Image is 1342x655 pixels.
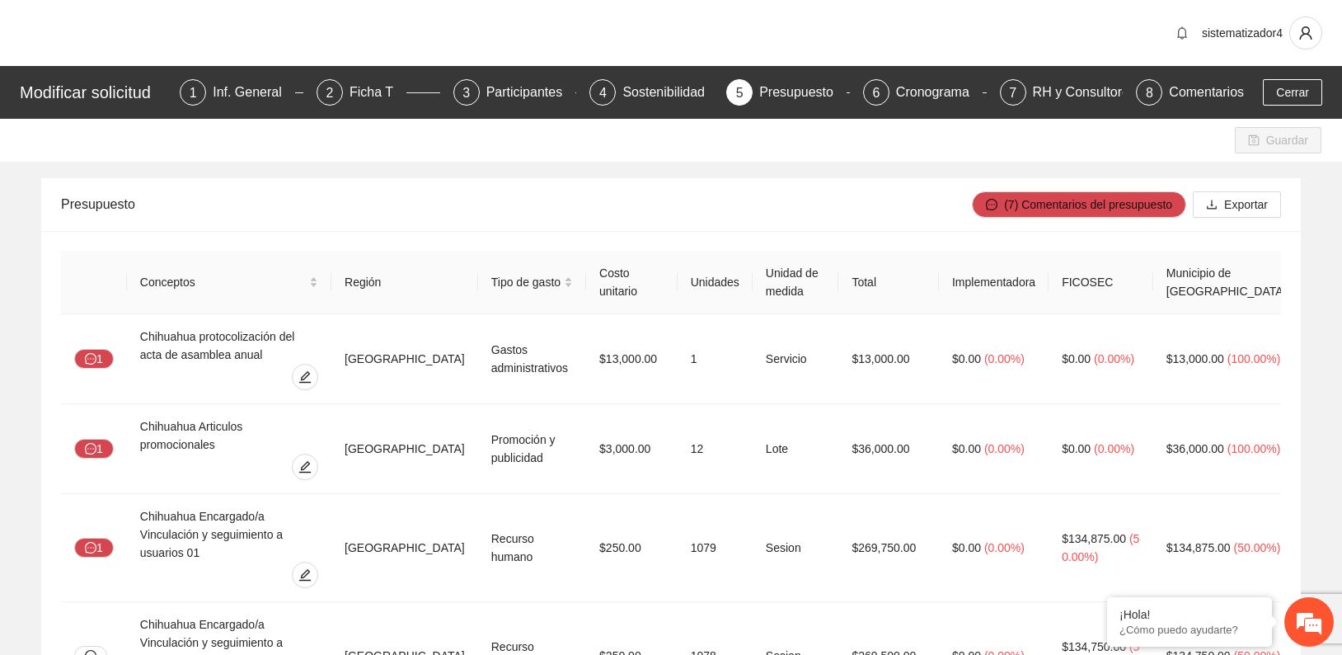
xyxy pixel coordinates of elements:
div: Sostenibilidad [622,79,718,106]
span: message [85,443,96,456]
span: ( 100.00% ) [1227,442,1281,455]
td: [GEOGRAPHIC_DATA] [331,404,478,494]
div: 3Participantes [453,79,577,106]
span: $0.00 [1062,442,1091,455]
button: message1 [74,538,114,558]
td: [GEOGRAPHIC_DATA] [331,494,478,602]
td: [GEOGRAPHIC_DATA] [331,314,478,404]
span: $134,750.00 [1062,640,1126,653]
span: 4 [599,86,607,100]
th: Total [838,251,939,314]
span: $134,875.00 [1166,541,1231,554]
span: message [85,542,96,555]
div: 2Ficha T [317,79,440,106]
span: user [1290,26,1321,40]
div: RH y Consultores [1033,79,1149,106]
td: Recurso humano [478,494,586,602]
span: Exportar [1224,196,1268,214]
button: user [1289,16,1322,49]
div: 7RH y Consultores [1000,79,1124,106]
th: Costo unitario [586,251,678,314]
span: message [85,353,96,366]
div: Participantes [486,79,576,106]
td: $250.00 [586,494,678,602]
span: 5 [736,86,744,100]
div: ¡Hola! [1119,608,1260,621]
div: Chihuahua protocolización del acta de asamblea anual [140,327,318,364]
span: 6 [872,86,880,100]
span: $0.00 [1062,352,1091,365]
span: 2 [326,86,333,100]
div: 4Sostenibilidad [589,79,713,106]
span: bell [1170,26,1194,40]
td: Servicio [753,314,839,404]
button: Cerrar [1263,79,1322,106]
button: message(7) Comentarios del presupuesto [972,191,1186,218]
span: ( 50.00% ) [1234,541,1281,554]
button: edit [292,364,318,390]
span: ( 0.00% ) [1094,352,1134,365]
button: bell [1169,20,1195,46]
p: ¿Cómo puedo ayudarte? [1119,624,1260,636]
span: ( 0.00% ) [984,442,1025,455]
button: edit [292,562,318,588]
span: Cerrar [1276,83,1309,101]
div: 5Presupuesto [726,79,850,106]
button: message1 [74,439,114,459]
div: Inf. General [213,79,295,106]
span: 1 [190,86,197,100]
span: (7) Comentarios del presupuesto [1004,196,1172,214]
th: Implementadora [939,251,1049,314]
button: message1 [74,349,114,369]
span: edit [293,370,317,384]
span: 8 [1146,86,1153,100]
th: Conceptos [127,251,331,314]
td: Promoción y publicidad [478,404,586,494]
span: $0.00 [952,352,981,365]
span: Tipo de gasto [491,273,561,291]
td: $36,000.00 [838,404,939,494]
div: Cronograma [896,79,983,106]
span: $0.00 [952,541,981,554]
span: sistematizador4 [1202,26,1283,40]
th: Municipio de [GEOGRAPHIC_DATA] [1153,251,1306,314]
button: edit [292,454,318,480]
th: Región [331,251,478,314]
span: $13,000.00 [1166,352,1224,365]
th: Tipo de gasto [478,251,586,314]
td: Gastos administrativos [478,314,586,404]
span: ( 0.00% ) [1094,442,1134,455]
span: Conceptos [140,273,306,291]
span: 7 [1009,86,1016,100]
span: ( 100.00% ) [1227,352,1281,365]
span: download [1206,199,1218,212]
td: Lote [753,404,839,494]
span: edit [293,568,317,582]
th: Unidad de medida [753,251,839,314]
span: message [986,199,997,212]
td: $3,000.00 [586,404,678,494]
div: 6Cronograma [863,79,987,106]
div: 1Inf. General [180,79,303,106]
td: 12 [678,404,753,494]
td: 1 [678,314,753,404]
div: Comentarios [1169,79,1244,106]
th: Unidades [678,251,753,314]
div: Chihuahua Articulos promocionales [140,417,318,454]
span: $134,875.00 [1062,532,1126,545]
span: ( 0.00% ) [984,352,1025,365]
td: 1079 [678,494,753,602]
td: $13,000.00 [586,314,678,404]
span: ( 0.00% ) [984,541,1025,554]
div: Presupuesto [61,181,972,228]
div: Presupuesto [759,79,847,106]
td: Sesion [753,494,839,602]
div: Modificar solicitud [20,79,170,106]
div: Chihuahua Encargado/a Vinculación y seguimiento a usuarios 01 [140,507,318,562]
th: FICOSEC [1049,251,1153,314]
span: $0.00 [952,442,981,455]
span: 3 [462,86,470,100]
div: Ficha T [350,79,406,106]
div: 8Comentarios [1136,79,1244,106]
td: $13,000.00 [838,314,939,404]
